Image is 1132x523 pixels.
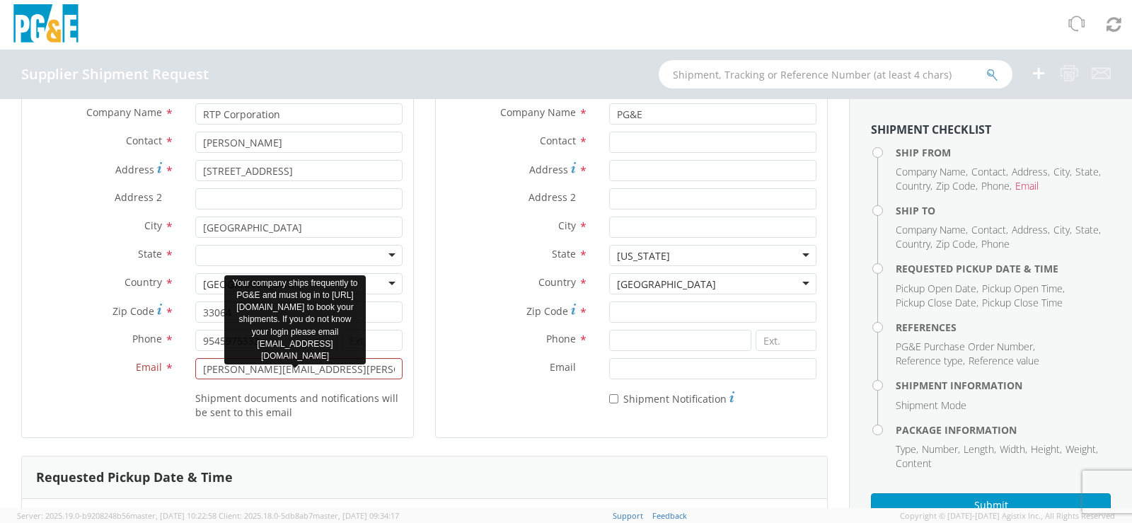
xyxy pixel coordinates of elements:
[617,277,716,292] div: [GEOGRAPHIC_DATA]
[896,165,968,179] li: ,
[1012,223,1050,237] li: ,
[538,275,576,289] span: Country
[144,219,162,232] span: City
[896,296,978,310] li: ,
[969,354,1039,367] span: Reference value
[936,237,976,251] span: Zip Code
[896,282,976,295] span: Pickup Open Date
[36,471,233,485] h3: Requested Pickup Date & Time
[896,179,932,193] li: ,
[126,134,162,147] span: Contact
[936,237,978,251] li: ,
[896,263,1111,274] h4: Requested Pickup Date & Time
[896,442,916,456] span: Type
[871,122,991,137] strong: Shipment Checklist
[500,105,576,119] span: Company Name
[1031,442,1062,456] li: ,
[529,190,576,204] span: Address 2
[982,282,1065,296] li: ,
[896,282,978,296] li: ,
[1053,223,1072,237] li: ,
[756,330,816,351] input: Ext.
[1000,442,1027,456] li: ,
[971,165,1008,179] li: ,
[1000,442,1025,456] span: Width
[896,354,963,367] span: Reference type
[1012,165,1050,179] li: ,
[936,179,976,192] span: Zip Code
[922,442,960,456] li: ,
[550,360,576,374] span: Email
[936,179,978,193] li: ,
[896,354,965,368] li: ,
[896,147,1111,158] h4: Ship From
[219,510,399,521] span: Client: 2025.18.0-5db8ab7
[1053,165,1070,178] span: City
[1015,179,1039,192] span: Email
[1065,442,1098,456] li: ,
[1065,442,1096,456] span: Weight
[609,394,618,403] input: Shipment Notification
[971,165,1006,178] span: Contact
[342,330,403,351] input: Ext.
[1031,442,1060,456] span: Height
[900,510,1115,522] span: Copyright © [DATE]-[DATE] Agistix Inc., All Rights Reserved
[1075,223,1099,236] span: State
[1075,165,1101,179] li: ,
[17,510,216,521] span: Server: 2025.19.0-b9208248b56
[1075,165,1099,178] span: State
[115,163,154,176] span: Address
[115,190,162,204] span: Address 2
[1012,165,1048,178] span: Address
[896,165,966,178] span: Company Name
[964,442,994,456] span: Length
[540,134,576,147] span: Contact
[971,223,1008,237] li: ,
[112,304,154,318] span: Zip Code
[896,398,966,412] span: Shipment Mode
[552,247,576,260] span: State
[871,493,1111,517] button: Submit
[617,249,670,263] div: [US_STATE]
[896,179,930,192] span: Country
[896,237,930,251] span: Country
[130,510,216,521] span: master, [DATE] 10:22:58
[203,277,302,292] div: [GEOGRAPHIC_DATA]
[964,442,996,456] li: ,
[922,442,958,456] span: Number
[971,223,1006,236] span: Contact
[11,4,81,46] img: pge-logo-06675f144f4cfa6a6814.png
[526,304,568,318] span: Zip Code
[896,223,966,236] span: Company Name
[195,389,403,420] label: Shipment documents and notifications will be sent to this email
[529,163,568,176] span: Address
[896,380,1111,391] h4: Shipment Information
[138,247,162,260] span: State
[546,332,576,345] span: Phone
[981,179,1010,192] span: Phone
[896,223,968,237] li: ,
[982,282,1063,295] span: Pickup Open Time
[896,340,1035,354] li: ,
[313,510,399,521] span: master, [DATE] 09:34:17
[1053,223,1070,236] span: City
[1012,223,1048,236] span: Address
[896,442,918,456] li: ,
[86,105,162,119] span: Company Name
[659,60,1012,88] input: Shipment, Tracking or Reference Number (at least 4 chars)
[1075,223,1101,237] li: ,
[613,510,643,521] a: Support
[224,275,366,364] div: Your company ships frequently to PG&E and must log in to [URL][DOMAIN_NAME] to book your shipment...
[982,296,1063,309] span: Pickup Close Time
[609,389,734,406] label: Shipment Notification
[1053,165,1072,179] li: ,
[136,360,162,374] span: Email
[981,237,1010,251] span: Phone
[896,237,932,251] li: ,
[21,67,209,82] h4: Supplier Shipment Request
[896,340,1033,353] span: PG&E Purchase Order Number
[896,205,1111,216] h4: Ship To
[652,510,687,521] a: Feedback
[896,425,1111,435] h4: Package Information
[558,219,576,232] span: City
